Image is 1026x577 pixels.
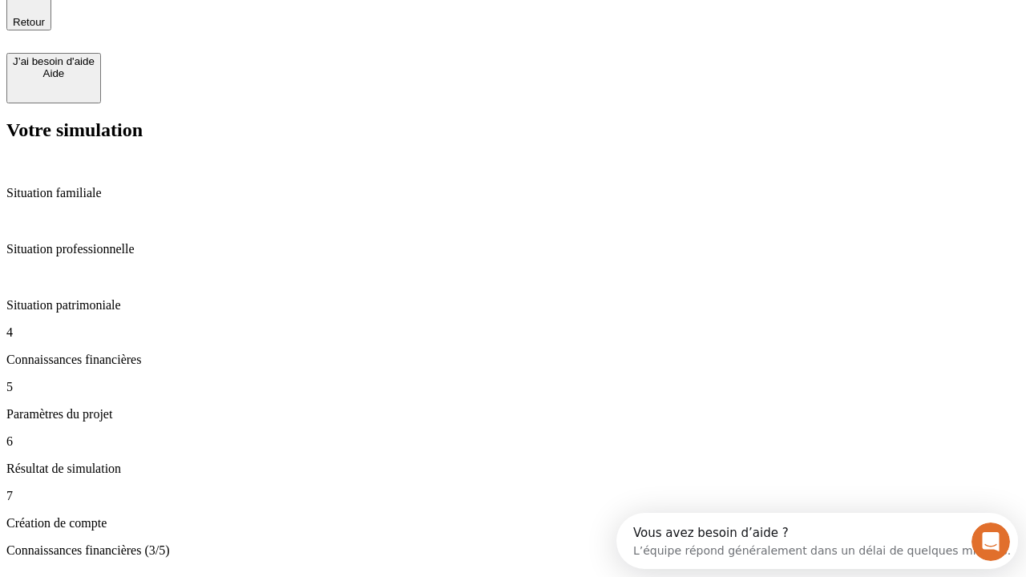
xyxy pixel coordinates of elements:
p: Situation professionnelle [6,242,1020,256]
iframe: Intercom live chat [971,523,1010,561]
p: 7 [6,489,1020,503]
iframe: Intercom live chat discovery launcher [616,513,1018,569]
p: Création de compte [6,516,1020,531]
p: Situation patrimoniale [6,298,1020,313]
p: Connaissances financières [6,353,1020,367]
div: Vous avez besoin d’aide ? [17,14,394,26]
div: Aide [13,67,95,79]
div: J’ai besoin d'aide [13,55,95,67]
p: 4 [6,325,1020,340]
h2: Votre simulation [6,119,1020,141]
p: Résultat de simulation [6,462,1020,476]
div: L’équipe répond généralement dans un délai de quelques minutes. [17,26,394,43]
button: J’ai besoin d'aideAide [6,53,101,103]
span: Retour [13,16,45,28]
p: 6 [6,434,1020,449]
p: Connaissances financières (3/5) [6,543,1020,558]
p: 5 [6,380,1020,394]
div: Ouvrir le Messenger Intercom [6,6,442,50]
p: Situation familiale [6,186,1020,200]
p: Paramètres du projet [6,407,1020,422]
